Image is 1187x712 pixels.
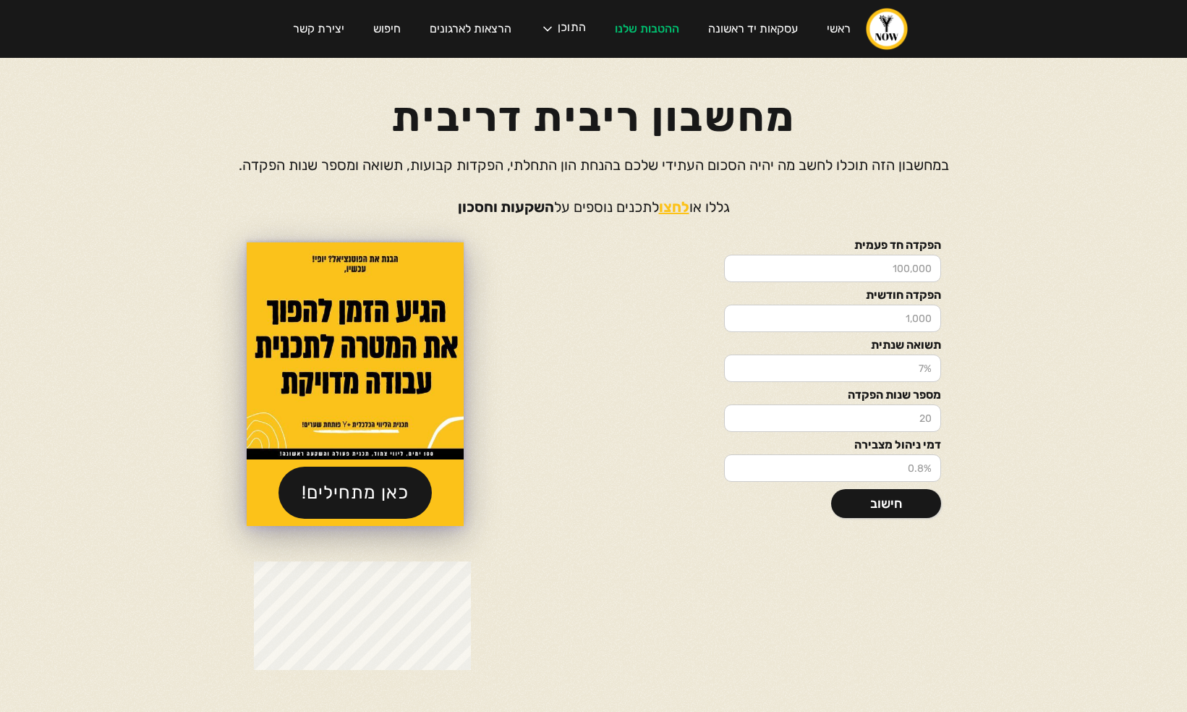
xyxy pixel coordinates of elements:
[724,389,941,401] label: מספר שנות הפקדה
[724,355,941,382] input: 7%
[724,404,941,432] input: 20
[812,9,865,49] a: ראשי
[458,198,554,216] strong: השקעות וחסכון
[558,22,586,36] div: התוכן
[724,305,941,332] input: 1,000
[724,255,941,282] input: 100,000
[724,240,941,482] form: Email Form
[865,7,909,51] a: home
[359,9,415,49] a: חיפוש
[831,489,941,518] a: חישוב
[659,198,689,216] a: לחצו
[724,454,941,482] input: 0.8%
[391,72,796,133] h1: מחשבון ריבית דריבית
[724,339,941,351] label: תשואה שנתית
[724,289,941,301] label: הפקדה חודשית
[278,9,359,49] a: יצירת קשר
[694,9,812,49] a: עסקאות יד ראשונה
[600,9,694,49] a: ההטבות שלנו
[526,7,600,51] div: התוכן
[239,155,949,218] p: במחשבון הזה תוכלו לחשב מה יהיה הסכום העתידי שלכם בהנחת הון התחלתי, הפקדות קבועות, תשואה ומספר שנו...
[278,467,432,519] a: כאן מתחילים!
[415,9,526,49] a: הרצאות לארגונים
[724,240,941,251] label: הפקדה חד פעמית
[724,439,941,451] label: דמי ניהול מצבירה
